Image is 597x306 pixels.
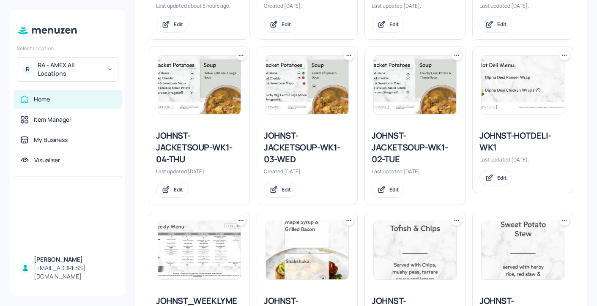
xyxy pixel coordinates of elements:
div: JOHNST-JACKETSOUP-WK1-04-THU [156,130,243,165]
div: [PERSON_NAME] [34,255,115,264]
div: Visualiser [34,156,60,164]
img: 2025-09-29-1759135467143nal4sxzoeg.jpeg [158,221,241,279]
div: JOHNST-JACKETSOUP-WK1-03-WED [264,130,351,165]
div: Created [DATE]. [264,2,351,9]
div: Edit [389,186,399,193]
div: Last updated [DATE]. [156,168,243,175]
div: Edit [389,21,399,28]
div: Last updated [DATE]. [372,2,458,9]
img: 2025-04-29-1745941630760p3puccba6el.jpeg [482,56,564,114]
div: JOHNST-JACKETSOUP-WK1-02-TUE [372,130,458,165]
div: JOHNST-HOTDELI-WK1 [479,130,566,153]
div: Edit [174,186,183,193]
div: Last updated [DATE]. [479,156,566,163]
div: Created [DATE]. [264,168,351,175]
div: Edit [497,21,507,28]
div: Item Manager [34,115,71,124]
div: Last updated about 5 hours ago. [156,2,243,9]
div: Home [34,95,50,104]
div: RA - AMEX All Locations [38,61,101,78]
img: 2025-06-30-1751291814026nritfs3iq2e.jpeg [266,56,348,114]
img: 2025-09-24-17587283354963csruyj0ktx.jpeg [158,56,241,114]
div: Edit [174,21,183,28]
img: 2024-12-09-1733708813417hkbsys2ne6t.jpeg [482,221,564,279]
div: Last updated [DATE]. [479,2,566,9]
div: [EMAIL_ADDRESS][DOMAIN_NAME] [34,264,115,281]
div: Last updated [DATE]. [372,168,458,175]
img: 2025-09-29-1759134099446ayeioj2qhmk.jpeg [266,221,348,279]
img: 2025-09-24-1758721914539howx7fozjm7.jpeg [374,221,456,279]
div: R [22,64,33,74]
div: Edit [282,186,291,193]
div: Edit [497,174,507,181]
div: Select Location [17,45,118,52]
div: Edit [282,21,291,28]
div: My Business [34,136,68,144]
img: 2025-09-24-1758727734796zjiuzpsei3.jpeg [374,56,456,114]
